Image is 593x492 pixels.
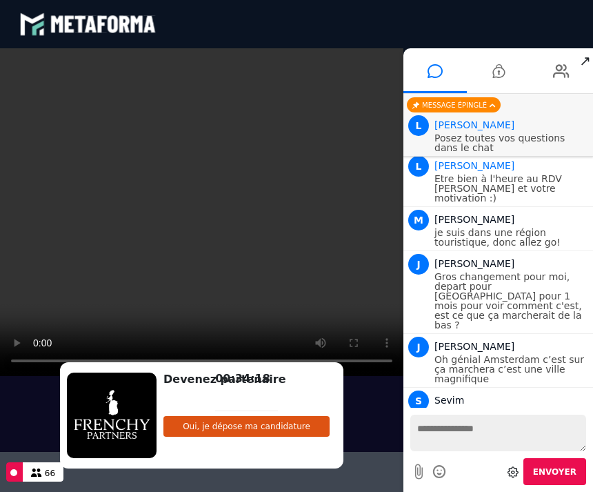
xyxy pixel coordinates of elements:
div: Message épinglé [407,97,501,112]
span: [PERSON_NAME] [434,214,514,225]
p: je suis dans une région touristique, donc allez go! [434,228,590,247]
button: Oui, je dépose ma candidature [163,416,330,437]
span: [PERSON_NAME] [434,341,514,352]
span: Envoyer [533,467,576,477]
p: Gros changement pour moi, depart pour [GEOGRAPHIC_DATA] pour 1 mois pour voir comment c'est, est ... [434,272,590,330]
span: 66 [45,469,55,478]
span: J [408,337,429,357]
span: M [408,210,429,230]
button: Envoyer [523,458,586,485]
span: L [408,115,429,136]
h2: Devenez partenaire [163,371,286,388]
img: 1758176636418-X90kMVC3nBIL3z60WzofmoLaWTDHBoMX.png [67,373,157,457]
p: Posez toutes vos questions dans le chat [434,133,590,152]
span: Sevim [434,395,464,406]
span: J [408,254,429,275]
p: Oh génial Amsterdam c’est sur ça marchera c’est une ville magnifique [434,355,590,384]
span: ↗ [577,48,593,73]
span: Animateur [434,160,514,171]
span: Animateur [434,119,514,130]
span: 00:34:18 [215,372,270,385]
button: Live [6,462,23,482]
span: L [408,156,429,177]
span: [PERSON_NAME] [434,258,514,269]
p: Etre bien à l'heure au RDV [PERSON_NAME] et votre motivation :) [434,174,590,203]
span: S [408,391,429,411]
